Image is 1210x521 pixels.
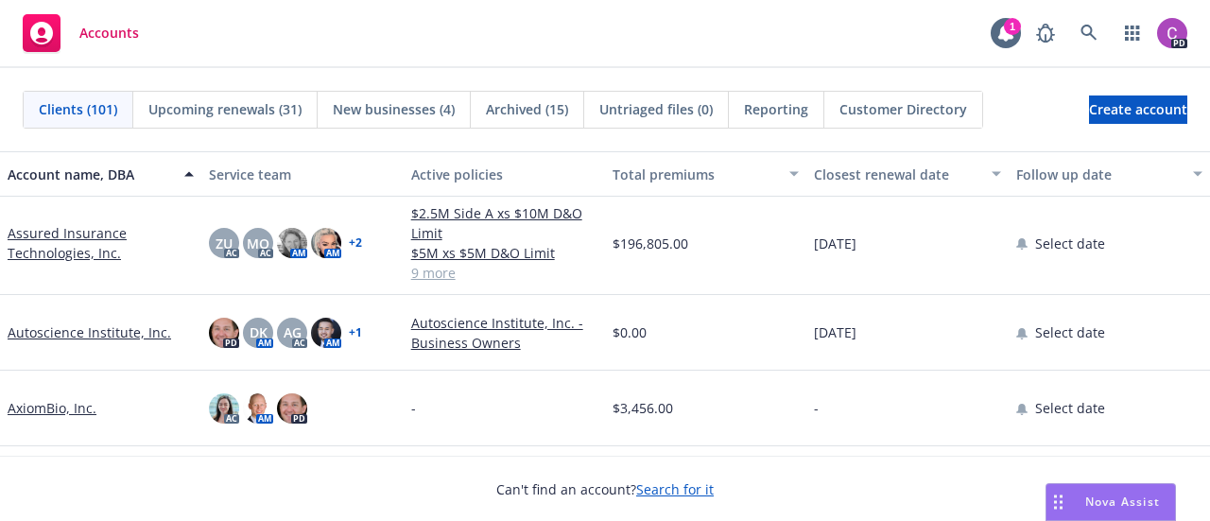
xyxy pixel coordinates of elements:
a: 9 more [411,263,597,283]
img: photo [311,318,341,348]
a: $2.5M Side A xs $10M D&O Limit [411,203,597,243]
button: Active policies [404,151,605,197]
div: Active policies [411,165,597,184]
span: - [814,398,819,418]
span: - [411,398,416,418]
div: Service team [209,165,395,184]
img: photo [1157,18,1187,48]
span: Select date [1035,322,1105,342]
span: AG [284,322,302,342]
a: Report a Bug [1027,14,1064,52]
span: MQ [247,234,269,253]
span: Can't find an account? [496,479,714,499]
button: Total premiums [605,151,806,197]
span: [DATE] [814,322,856,342]
a: Autoscience Institute, Inc. [8,322,171,342]
a: $5M xs $5M D&O Limit [411,243,597,263]
a: + 1 [349,327,362,339]
a: Accounts [15,7,147,60]
div: Drag to move [1046,484,1070,520]
a: Search for it [636,480,714,498]
a: Switch app [1114,14,1151,52]
span: Upcoming renewals (31) [148,99,302,119]
a: AxiomBio, Inc. [8,398,96,418]
span: Select date [1035,234,1105,253]
div: Total premiums [613,165,778,184]
img: photo [277,393,307,424]
span: [DATE] [814,234,856,253]
button: Nova Assist [1046,483,1176,521]
span: Select date [1035,398,1105,418]
span: Customer Directory [839,99,967,119]
img: photo [209,393,239,424]
span: Reporting [744,99,808,119]
div: 1 [1004,18,1021,35]
img: photo [243,393,273,424]
span: $3,456.00 [613,398,673,418]
div: Closest renewal date [814,165,979,184]
span: DK [250,322,268,342]
button: Follow up date [1009,151,1210,197]
a: + 2 [349,237,362,249]
div: Follow up date [1016,165,1182,184]
img: photo [209,318,239,348]
a: Search [1070,14,1108,52]
a: Autoscience Institute, Inc. - Business Owners [411,313,597,353]
span: Create account [1089,92,1187,128]
span: $196,805.00 [613,234,688,253]
span: New businesses (4) [333,99,455,119]
button: Service team [201,151,403,197]
span: Accounts [79,26,139,41]
a: Create account [1089,96,1187,124]
span: Untriaged files (0) [599,99,713,119]
span: Nova Assist [1085,494,1160,510]
span: Clients (101) [39,99,117,119]
a: Assured Insurance Technologies, Inc. [8,223,194,263]
span: ZU [216,234,233,253]
button: Closest renewal date [806,151,1008,197]
div: Account name, DBA [8,165,173,184]
span: Archived (15) [486,99,568,119]
img: photo [311,228,341,258]
span: $0.00 [613,322,647,342]
img: photo [277,228,307,258]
